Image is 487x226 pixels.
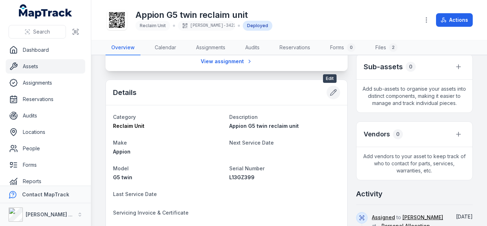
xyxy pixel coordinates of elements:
[135,9,272,21] h1: Appion G5 twin reclaim unit
[436,13,473,27] button: Actions
[6,76,85,90] a: Assignments
[389,43,398,52] div: 2
[6,59,85,74] a: Assets
[19,4,72,19] a: MapTrack
[229,114,258,120] span: Description
[6,158,85,172] a: Forms
[229,165,265,171] span: Serial Number
[113,210,189,216] span: Servicing Invoice & Certificate
[393,129,403,139] div: 0
[190,40,231,55] a: Assignments
[113,191,157,197] span: Last Service Date
[113,149,130,155] span: Appion
[26,211,75,217] strong: [PERSON_NAME] Air
[406,62,416,72] div: 0
[140,23,166,28] span: Reclaim Unit
[364,62,403,72] h2: Sub-assets
[324,40,361,55] a: Forms0
[357,80,472,112] span: Add sub-assets to organise your assets into distinct components, making it easier to manage and t...
[243,21,272,31] div: Deployed
[347,43,355,52] div: 0
[229,140,274,146] span: Next Service Date
[229,123,299,129] span: Appion G5 twin reclaim unit
[6,109,85,123] a: Audits
[6,92,85,106] a: Reservations
[6,43,85,57] a: Dashboard
[323,74,337,83] span: Edit
[456,214,473,220] span: [DATE]
[113,87,137,97] h2: Details
[113,140,127,146] span: Make
[113,114,136,120] span: Category
[6,125,85,139] a: Locations
[22,191,69,197] strong: Contact MapTrack
[178,21,235,31] div: [PERSON_NAME]-3423
[113,174,132,180] span: G5 twin
[403,214,443,221] a: [PERSON_NAME]
[370,40,403,55] a: Files2
[6,174,85,189] a: Reports
[6,141,85,156] a: People
[456,214,473,220] time: 01/07/2025, 8:30:06 am
[113,165,129,171] span: Model
[149,40,182,55] a: Calendar
[113,123,144,129] span: Reclaim Unit
[372,214,395,221] a: Assigned
[196,55,257,68] a: View assignment
[33,28,50,35] span: Search
[356,189,383,199] h2: Activity
[106,40,140,55] a: Overview
[240,40,265,55] a: Audits
[364,129,390,139] h3: Vendors
[357,147,472,180] span: Add vendors to your asset to keep track of who to contact for parts, services, warranties, etc.
[9,25,66,39] button: Search
[229,174,255,180] span: L13GZ399
[274,40,316,55] a: Reservations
